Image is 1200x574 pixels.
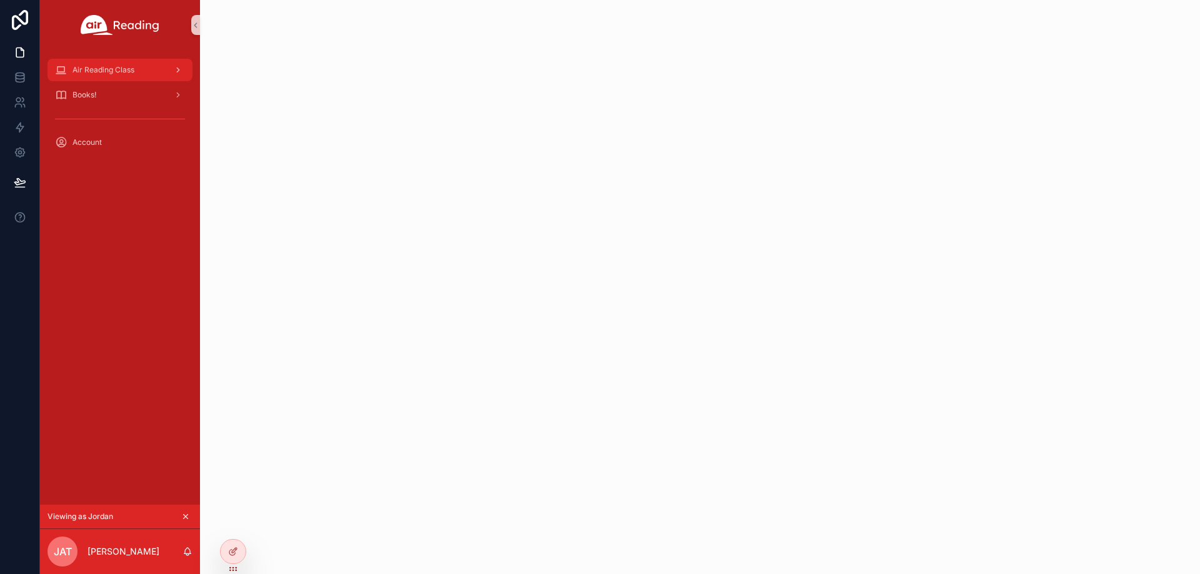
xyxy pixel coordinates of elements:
[47,84,192,106] a: Books!
[72,137,102,147] span: Account
[47,131,192,154] a: Account
[72,65,134,75] span: Air Reading Class
[72,90,96,100] span: Books!
[54,544,72,559] span: JAT
[87,545,159,558] p: [PERSON_NAME]
[40,50,200,170] div: scrollable content
[81,15,159,35] img: App logo
[47,59,192,81] a: Air Reading Class
[47,512,113,522] span: Viewing as Jordan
